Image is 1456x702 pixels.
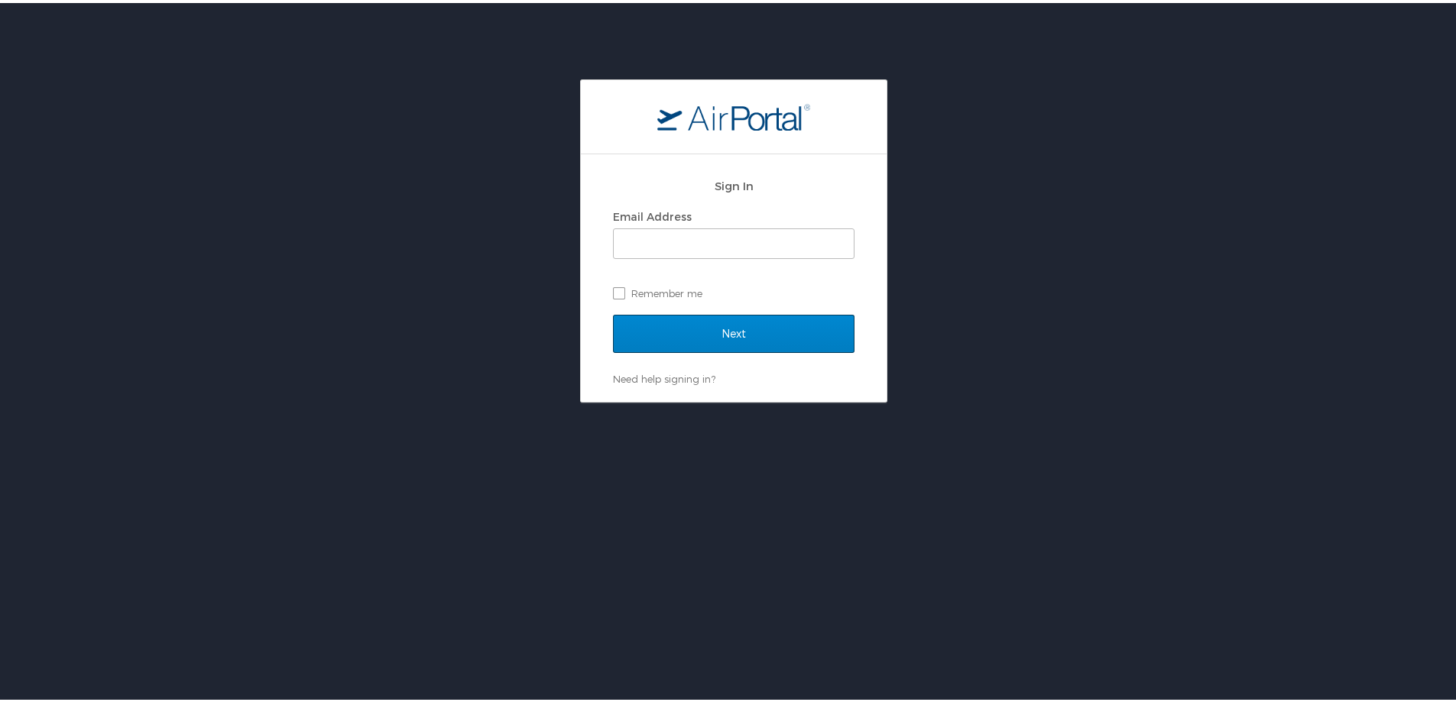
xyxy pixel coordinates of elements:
img: logo [657,100,810,128]
h2: Sign In [613,174,854,192]
a: Need help signing in? [613,370,715,382]
input: Next [613,312,854,350]
label: Remember me [613,279,854,302]
label: Email Address [613,207,692,220]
